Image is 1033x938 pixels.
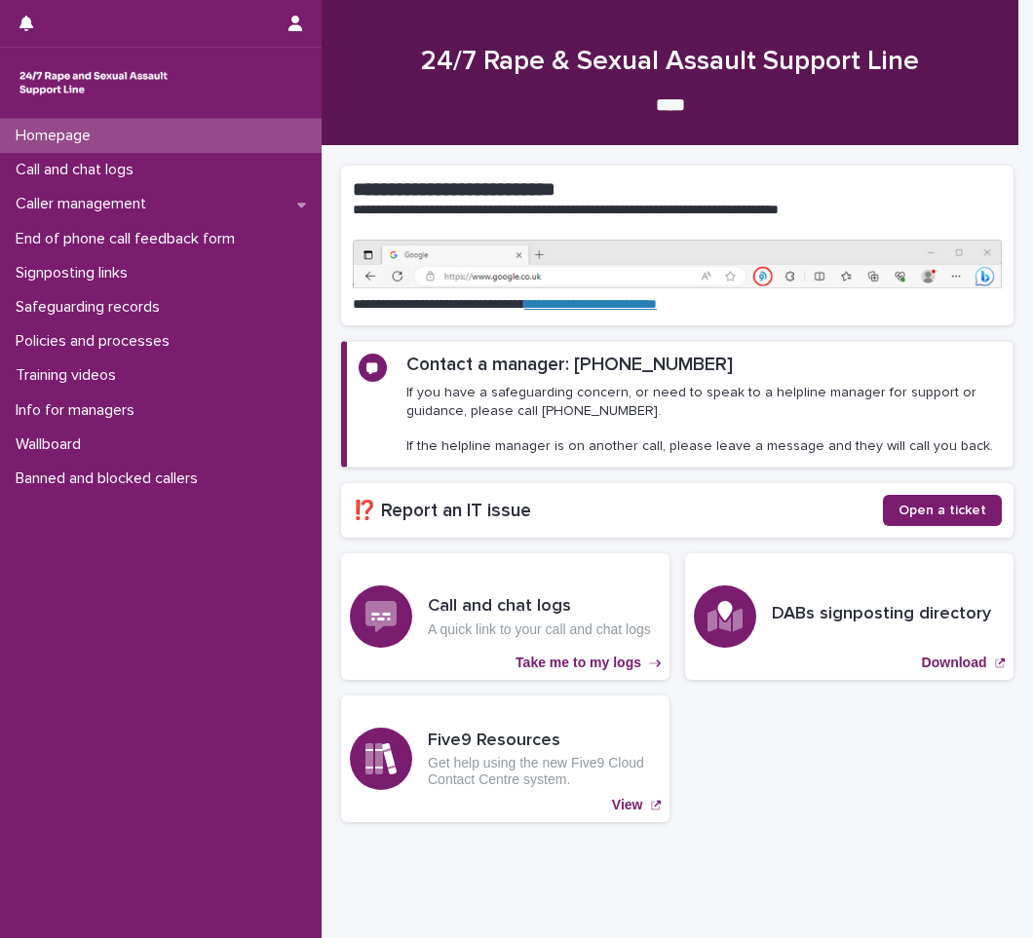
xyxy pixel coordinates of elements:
p: Caller management [8,195,162,213]
a: Take me to my logs [341,553,670,680]
p: Training videos [8,366,132,385]
p: Get help using the new Five9 Cloud Contact Centre system. [428,755,661,788]
span: Open a ticket [899,504,986,517]
p: Download [922,655,987,671]
p: Signposting links [8,264,143,282]
a: View [341,695,670,822]
p: Take me to my logs [516,655,641,671]
p: Homepage [8,127,106,145]
p: Info for managers [8,401,150,420]
h2: Contact a manager: [PHONE_NUMBER] [406,354,733,376]
p: A quick link to your call and chat logs [428,621,651,638]
h3: Call and chat logs [428,596,651,618]
h2: ⁉️ Report an IT issue [353,500,883,522]
p: Safeguarding records [8,298,175,317]
h1: 24/7 Rape & Sexual Assault Support Line [341,46,999,79]
p: End of phone call feedback form [8,230,250,248]
p: Call and chat logs [8,161,149,179]
p: Wallboard [8,435,96,454]
img: https%3A%2F%2Fcdn.document360.io%2F0deca9d6-0dac-4e56-9e8f-8d9979bfce0e%2FImages%2FDocumentation%... [353,240,1002,288]
p: Policies and processes [8,332,185,351]
p: View [612,797,643,813]
p: If you have a safeguarding concern, or need to speak to a helpline manager for support or guidanc... [406,384,1001,455]
h3: DABs signposting directory [772,604,991,625]
p: Banned and blocked callers [8,469,213,488]
img: rhQMoQhaT3yELyF149Cw [16,63,172,102]
a: Download [685,553,1014,680]
h3: Five9 Resources [428,731,661,752]
a: Open a ticket [883,495,1002,526]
